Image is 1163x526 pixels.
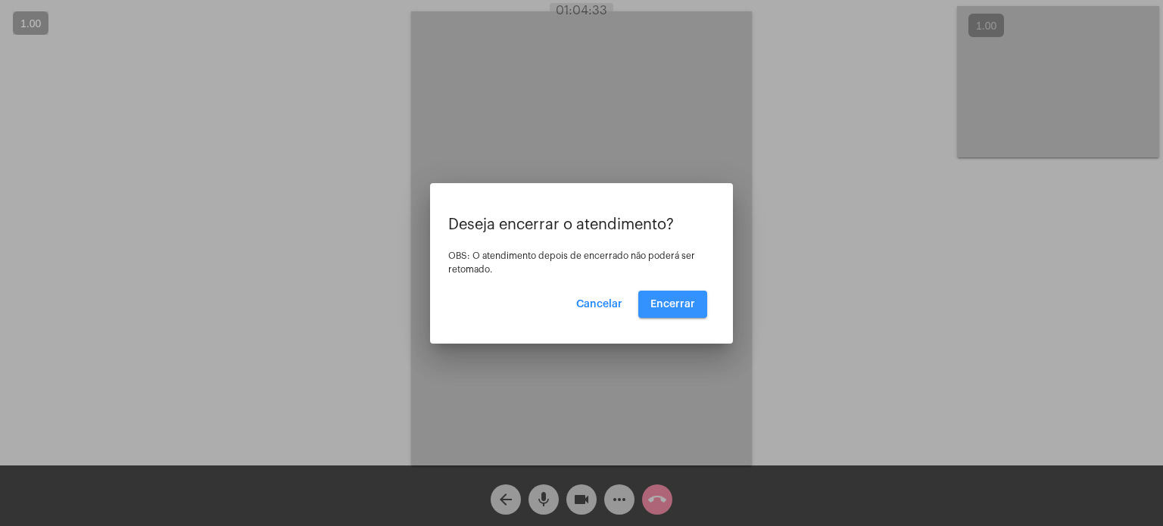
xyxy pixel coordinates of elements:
span: OBS: O atendimento depois de encerrado não poderá ser retomado. [448,251,695,274]
button: Cancelar [564,291,635,318]
span: Encerrar [650,299,695,310]
button: Encerrar [638,291,707,318]
p: Deseja encerrar o atendimento? [448,216,715,233]
span: Cancelar [576,299,622,310]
